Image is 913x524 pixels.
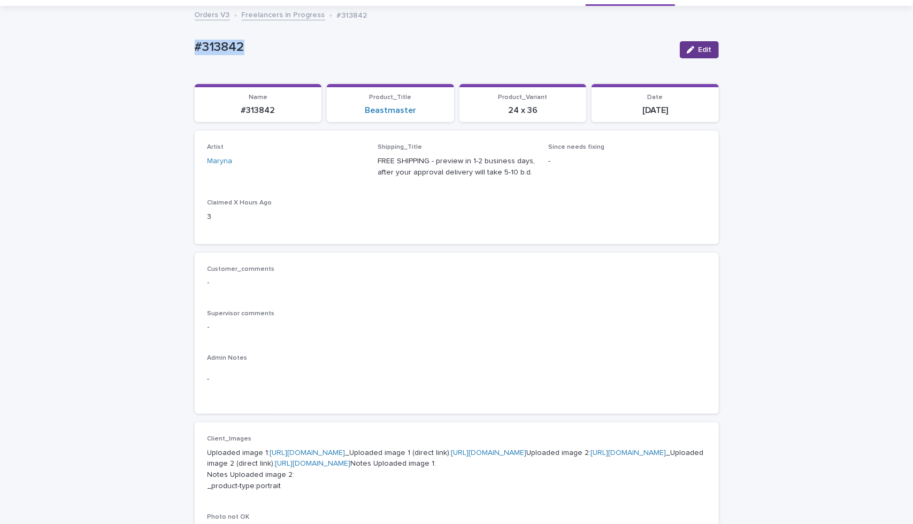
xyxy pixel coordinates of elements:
span: Claimed X Hours Ago [208,200,272,206]
a: [URL][DOMAIN_NAME] [451,449,527,457]
p: FREE SHIPPING - preview in 1-2 business days, after your approval delivery will take 5-10 b.d. [378,156,535,178]
span: Photo not OK [208,514,250,520]
span: Customer_comments [208,266,275,272]
a: Maryna [208,156,233,167]
a: [URL][DOMAIN_NAME] [275,460,351,467]
p: - [548,156,706,167]
span: Date [647,94,663,101]
p: 3 [208,211,365,223]
span: Supervisor comments [208,310,275,317]
p: #313842 [337,9,367,20]
span: Edit [699,46,712,54]
p: 24 x 36 [466,105,580,116]
a: [URL][DOMAIN_NAME] [591,449,666,457]
button: Edit [680,41,719,58]
a: [URL][DOMAIN_NAME] [270,449,346,457]
p: - [208,277,706,288]
span: Admin Notes [208,355,248,361]
a: Orders V3 [195,8,230,20]
p: #313842 [201,105,316,116]
span: Name [249,94,267,101]
p: - [208,374,706,385]
p: - [208,322,706,333]
span: Shipping_Title [378,144,422,150]
p: [DATE] [598,105,712,116]
span: Product_Title [369,94,411,101]
a: Freelancers in Progress [242,8,325,20]
span: Since needs fixing [548,144,604,150]
p: Uploaded image 1: _Uploaded image 1 (direct link): Uploaded image 2: _Uploaded image 2 (direct li... [208,447,706,492]
span: Artist [208,144,224,150]
span: Client_Images [208,436,252,442]
p: #313842 [195,40,671,55]
a: Beastmaster [365,105,416,116]
span: Product_Variant [498,94,547,101]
